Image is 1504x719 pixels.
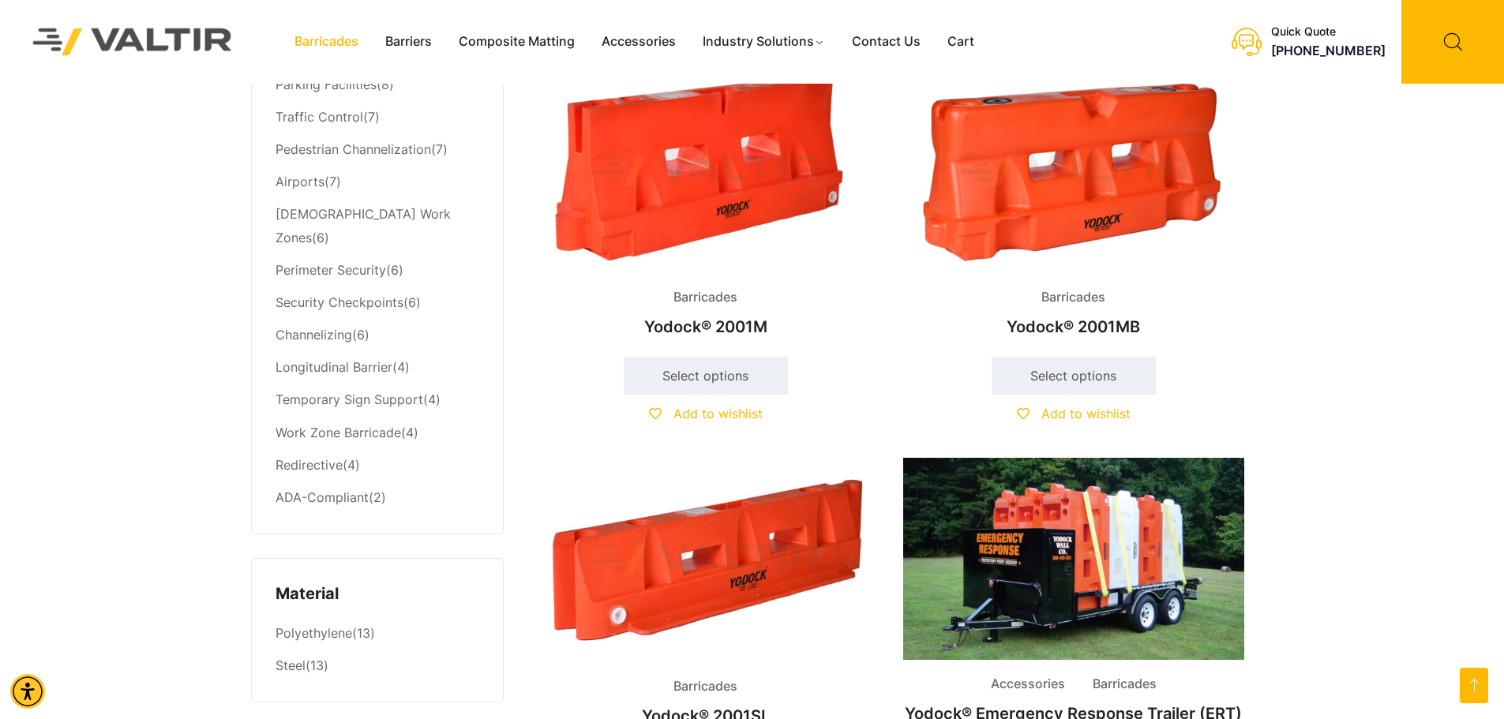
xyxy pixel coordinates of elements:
[649,406,763,421] a: Add to wishlist
[276,489,369,505] a: ADA-Compliant
[535,309,876,344] h2: Yodock® 2001M
[276,294,403,310] a: Security Checkpoints
[903,69,1244,344] a: BarricadesYodock® 2001MB
[276,352,479,384] li: (4)
[1460,668,1488,703] a: Open this option
[276,625,352,641] a: Polyethylene
[903,458,1244,660] img: Accessories
[276,582,479,606] h4: Material
[992,357,1156,395] a: Select options for “Yodock® 2001MB”
[276,101,479,133] li: (7)
[276,77,377,92] a: Parking Facilities
[276,141,431,157] a: Pedestrian Channelization
[276,69,479,101] li: (8)
[535,69,876,344] a: BarricadesYodock® 2001M
[276,254,479,286] li: (6)
[372,30,445,54] a: Barriers
[662,286,749,309] span: Barricades
[276,320,479,352] li: (6)
[535,69,876,273] img: Barricades
[276,650,479,679] li: (13)
[276,109,363,125] a: Traffic Control
[276,133,479,166] li: (7)
[1030,286,1117,309] span: Barricades
[276,618,479,650] li: (13)
[276,166,479,198] li: (7)
[588,30,689,54] a: Accessories
[276,359,392,375] a: Longitudinal Barrier
[276,327,352,343] a: Channelizing
[276,384,479,417] li: (4)
[276,287,479,320] li: (6)
[535,458,876,662] img: Barricades
[903,309,1244,344] h2: Yodock® 2001MB
[1271,43,1386,58] a: call (888) 496-3625
[689,30,838,54] a: Industry Solutions
[662,675,749,698] span: Barricades
[276,417,479,449] li: (4)
[276,449,479,481] li: (4)
[12,7,253,76] img: Valtir Rentals
[276,174,324,189] a: Airports
[445,30,588,54] a: Composite Matting
[624,357,788,395] a: Select options for “Yodock® 2001M”
[1041,406,1131,421] span: Add to wishlist
[276,262,386,278] a: Perimeter Security
[1271,25,1386,39] div: Quick Quote
[673,406,763,421] span: Add to wishlist
[276,457,343,473] a: Redirective
[276,391,423,407] a: Temporary Sign Support
[281,30,372,54] a: Barricades
[1081,672,1168,696] span: Barricades
[276,657,306,673] a: Steel
[276,425,401,440] a: Work Zone Barricade
[10,674,45,709] div: Accessibility Menu
[1017,406,1131,421] a: Add to wishlist
[276,206,451,245] a: [DEMOGRAPHIC_DATA] Work Zones
[838,30,934,54] a: Contact Us
[276,198,479,254] li: (6)
[276,481,479,510] li: (2)
[903,69,1244,273] img: Barricades
[979,672,1077,696] span: Accessories
[934,30,988,54] a: Cart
